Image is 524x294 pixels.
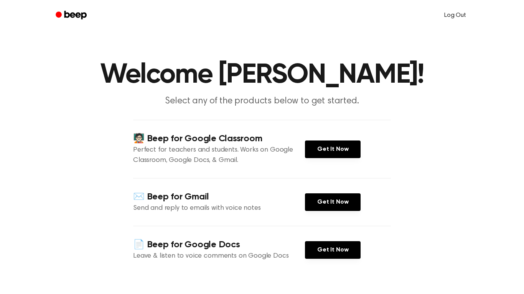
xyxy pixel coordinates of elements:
p: Leave & listen to voice comments on Google Docs [133,251,305,261]
p: Perfect for teachers and students. Works on Google Classroom, Google Docs, & Gmail. [133,145,305,166]
h1: Welcome [PERSON_NAME]! [66,61,458,89]
h4: ✉️ Beep for Gmail [133,191,305,203]
a: Get It Now [305,193,361,211]
p: Select any of the products below to get started. [115,95,409,108]
a: Get It Now [305,140,361,158]
a: Get It Now [305,241,361,259]
a: Beep [50,8,94,23]
p: Send and reply to emails with voice notes [133,203,305,214]
a: Log Out [437,6,474,24]
h4: 🧑🏻‍🏫 Beep for Google Classroom [133,132,305,145]
h4: 📄 Beep for Google Docs [133,238,305,251]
